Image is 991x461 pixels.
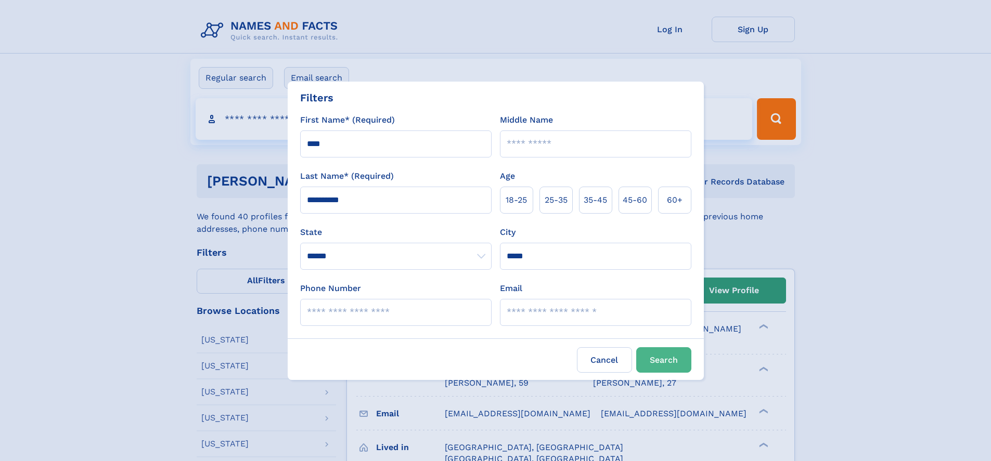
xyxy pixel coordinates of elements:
label: Cancel [577,347,632,373]
span: 60+ [667,194,683,206]
label: Middle Name [500,114,553,126]
label: State [300,226,492,239]
label: Last Name* (Required) [300,170,394,182]
label: City [500,226,516,239]
div: Filters [300,90,333,106]
span: 45‑60 [623,194,647,206]
label: Age [500,170,515,182]
label: Email [500,282,522,295]
label: First Name* (Required) [300,114,395,126]
span: 25‑35 [545,194,568,206]
span: 35‑45 [584,194,607,206]
button: Search [636,347,691,373]
span: 18‑25 [506,194,527,206]
label: Phone Number [300,282,361,295]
